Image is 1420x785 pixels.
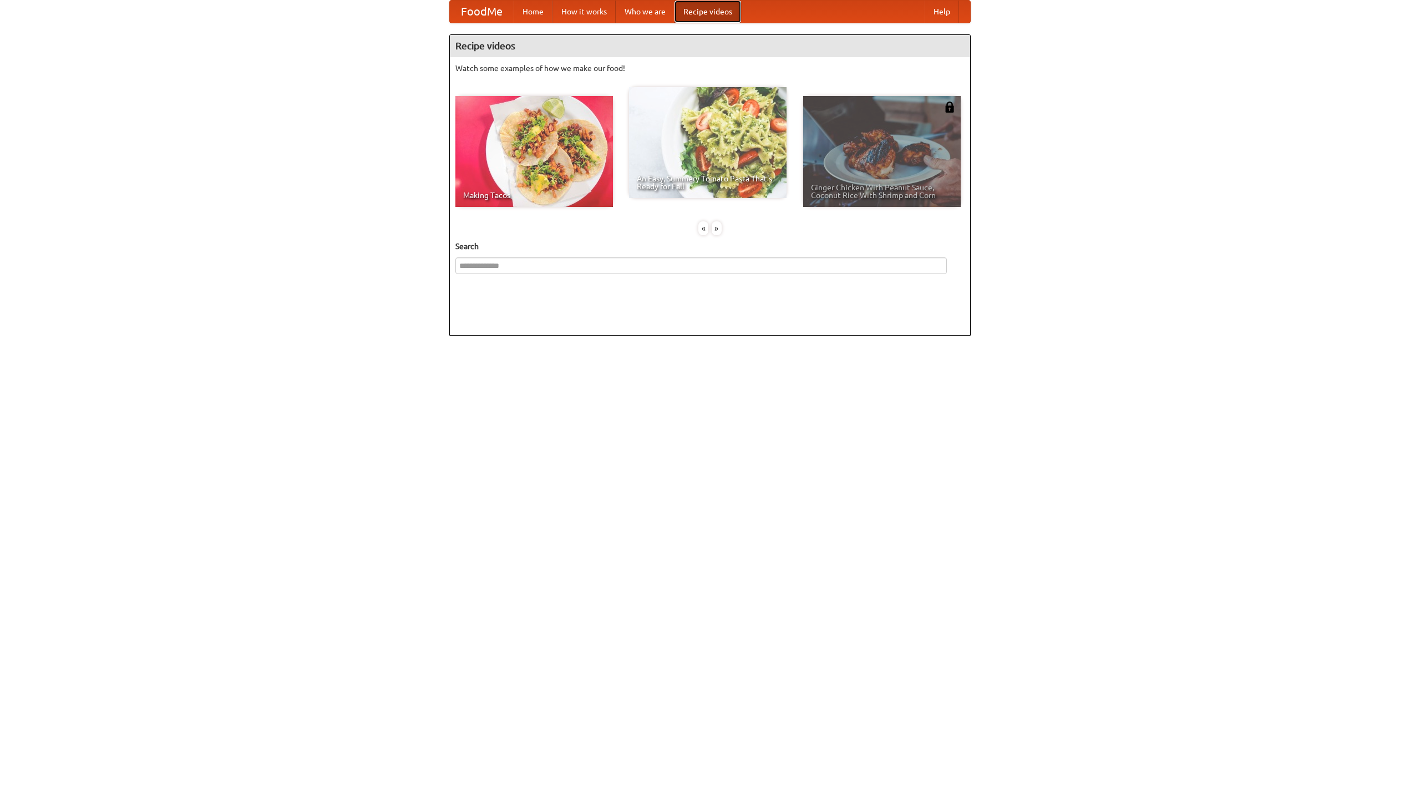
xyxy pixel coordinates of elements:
h5: Search [455,241,965,252]
a: Help [925,1,959,23]
span: Making Tacos [463,191,605,199]
a: Home [514,1,552,23]
a: Who we are [616,1,674,23]
a: FoodMe [450,1,514,23]
a: Making Tacos [455,96,613,207]
a: Recipe videos [674,1,741,23]
h4: Recipe videos [450,35,970,57]
div: » [712,221,722,235]
div: « [698,221,708,235]
img: 483408.png [944,102,955,113]
a: An Easy, Summery Tomato Pasta That's Ready for Fall [629,87,787,198]
span: An Easy, Summery Tomato Pasta That's Ready for Fall [637,175,779,190]
p: Watch some examples of how we make our food! [455,63,965,74]
a: How it works [552,1,616,23]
